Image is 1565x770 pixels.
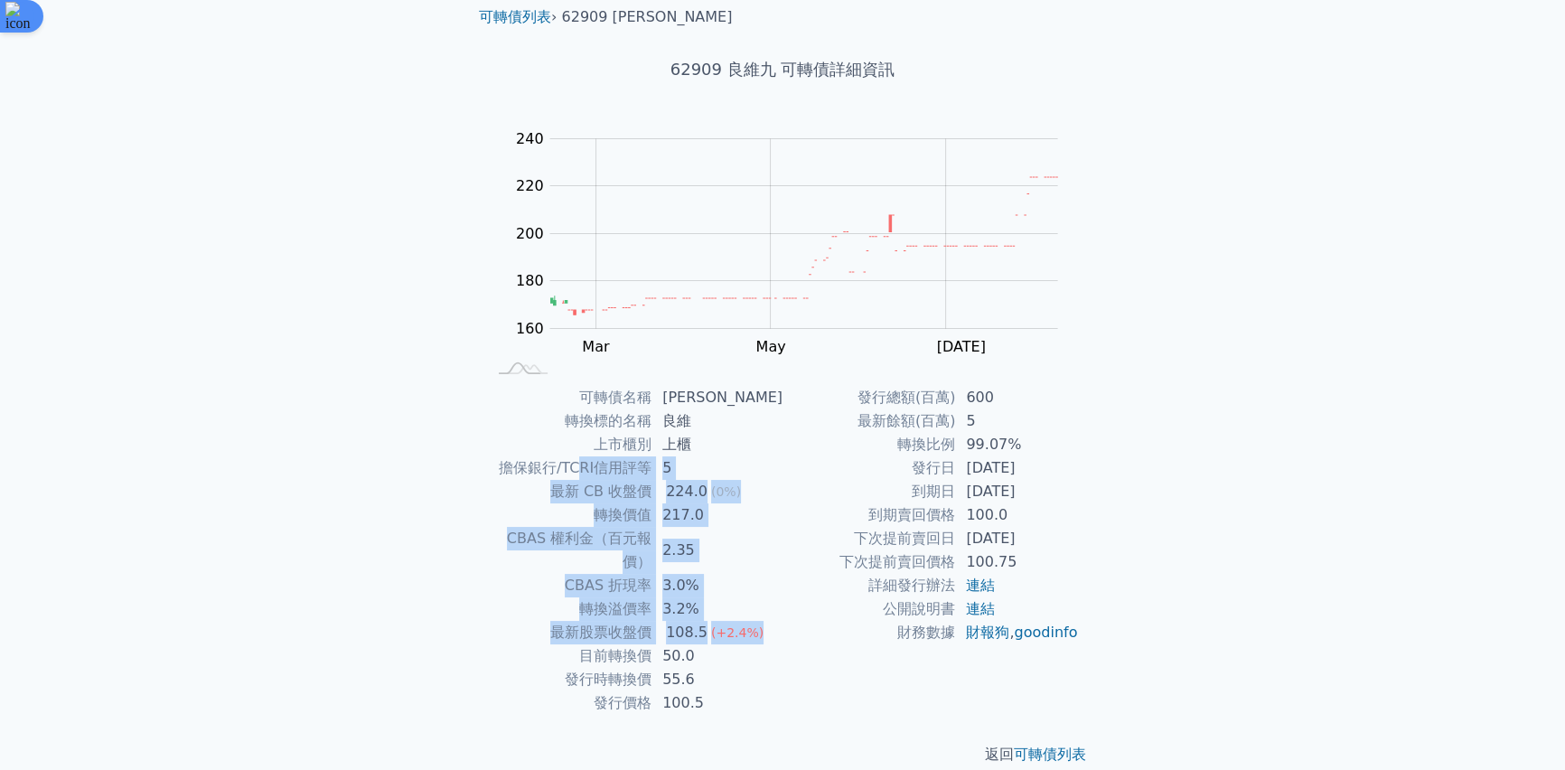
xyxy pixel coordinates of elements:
[966,600,995,617] a: 連結
[782,550,955,574] td: 下次提前賣回價格
[782,409,955,433] td: 最新餘額(百萬)
[651,409,782,433] td: 良維
[651,456,782,480] td: 5
[651,503,782,527] td: 217.0
[782,503,955,527] td: 到期賣回價格
[955,550,1079,574] td: 100.75
[651,433,782,456] td: 上櫃
[711,625,764,640] span: (+2.4%)
[464,744,1101,765] p: 返回
[782,527,955,550] td: 下次提前賣回日
[782,433,955,456] td: 轉換比例
[464,57,1101,82] h1: 62909 良維九 可轉債詳細資訊
[937,338,986,355] tspan: [DATE]
[486,386,651,409] td: 可轉債名稱
[955,456,1079,480] td: [DATE]
[486,409,651,433] td: 轉換標的名稱
[651,668,782,691] td: 55.6
[1475,683,1565,770] iframe: Chat Widget
[516,320,544,337] tspan: 160
[479,6,557,28] li: ›
[651,597,782,621] td: 3.2%
[486,574,651,597] td: CBAS 折現率
[562,6,733,28] li: 62909 [PERSON_NAME]
[966,577,995,594] a: 連結
[486,480,651,503] td: 最新 CB 收盤價
[486,456,651,480] td: 擔保銀行/TCRI信用評等
[651,527,782,574] td: 2.35
[651,574,782,597] td: 3.0%
[711,484,741,499] span: (0%)
[1014,746,1086,763] a: 可轉債列表
[955,527,1079,550] td: [DATE]
[782,480,955,503] td: 到期日
[955,386,1079,409] td: 600
[516,225,544,242] tspan: 200
[486,621,651,644] td: 最新股票收盤價
[966,624,1009,641] a: 財報狗
[550,177,1057,315] g: Series
[782,386,955,409] td: 發行總額(百萬)
[486,644,651,668] td: 目前轉換價
[755,338,785,355] tspan: May
[516,177,544,194] tspan: 220
[479,8,551,25] a: 可轉債列表
[955,503,1079,527] td: 100.0
[782,456,955,480] td: 發行日
[782,597,955,621] td: 公開說明書
[1475,683,1565,770] div: 聊天小工具
[651,691,782,715] td: 100.5
[955,433,1079,456] td: 99.07%
[516,272,544,289] tspan: 180
[662,480,711,503] div: 224.0
[782,574,955,597] td: 詳細發行辦法
[486,668,651,691] td: 發行時轉換價
[651,644,782,668] td: 50.0
[955,480,1079,503] td: [DATE]
[651,386,782,409] td: [PERSON_NAME]
[506,130,1084,392] g: Chart
[955,621,1079,644] td: ,
[516,130,544,147] tspan: 240
[486,433,651,456] td: 上市櫃別
[486,503,651,527] td: 轉換價值
[1014,624,1077,641] a: goodinfo
[486,527,651,574] td: CBAS 權利金（百元報價）
[486,691,651,715] td: 發行價格
[486,597,651,621] td: 轉換溢價率
[782,621,955,644] td: 財務數據
[662,621,711,644] div: 108.5
[582,338,610,355] tspan: Mar
[955,409,1079,433] td: 5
